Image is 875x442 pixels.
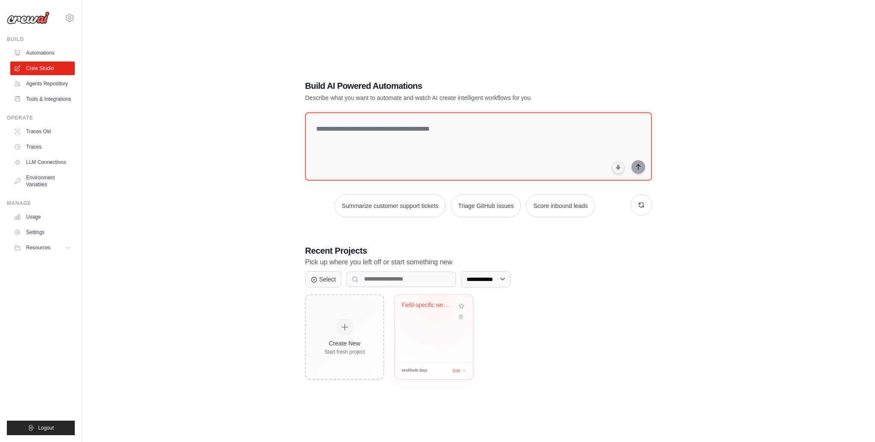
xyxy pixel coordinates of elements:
[324,339,365,348] div: Create New
[612,161,625,174] button: Click to speak your automation idea
[402,368,428,374] span: Modified 6 days
[10,155,75,169] a: LLM Connections
[10,225,75,239] a: Settings
[10,92,75,106] a: Tools & Integrations
[402,301,453,309] div: Field-specific weekly summary
[7,114,75,121] div: Operate
[10,77,75,91] a: Agents Repository
[457,301,466,311] button: Add to favorites
[453,368,460,374] span: Edit
[324,348,365,355] div: Start fresh project
[526,194,595,217] button: Score inbound leads
[305,80,592,92] h1: Build AI Powered Automations
[38,424,54,431] span: Logout
[631,194,652,216] button: Get new suggestions
[7,36,75,43] div: Build
[305,245,652,257] h3: Recent Projects
[10,125,75,138] a: Traces Old
[7,421,75,435] button: Logout
[10,171,75,191] a: Environment Variables
[10,241,75,255] button: Resources
[305,271,341,287] button: Select
[7,200,75,207] div: Manage
[305,94,592,102] p: Describe what you want to automate and watch AI create intelligent workflows for you
[10,210,75,224] a: Usage
[335,194,446,217] button: Summarize customer support tickets
[451,194,521,217] button: Triage GitHub issues
[10,140,75,154] a: Traces
[457,313,466,321] button: Delete project
[10,61,75,75] a: Crew Studio
[26,244,50,251] span: Resources
[305,257,652,268] p: Pick up where you left off or start something new
[7,12,50,24] img: Logo
[10,46,75,60] a: Automations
